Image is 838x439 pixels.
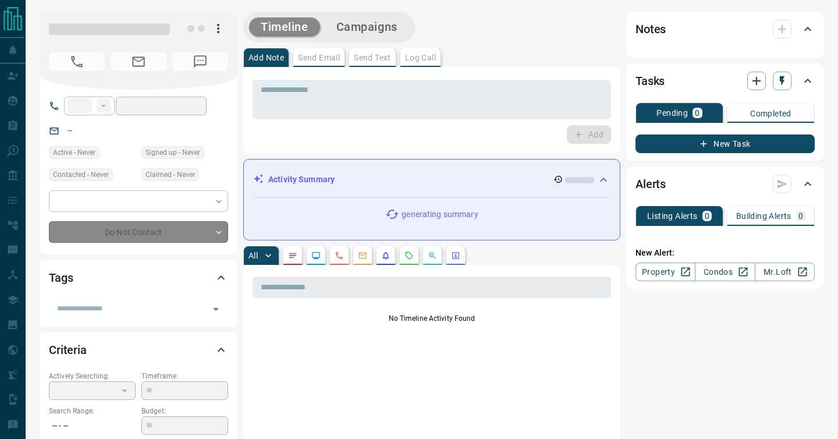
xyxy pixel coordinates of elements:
a: Condos [695,263,755,281]
p: Budget: [141,406,228,416]
div: Notes [635,15,815,43]
p: Building Alerts [736,212,791,220]
p: 0 [798,212,803,220]
span: Signed up - Never [145,147,200,158]
p: Listing Alerts [647,212,698,220]
div: Activity Summary [253,169,610,190]
h2: Tags [49,268,73,287]
h2: Notes [635,20,666,38]
span: No Number [172,52,228,71]
p: Completed [750,109,791,118]
h2: Criteria [49,341,87,359]
p: Add Note [248,54,284,62]
button: Campaigns [325,17,409,37]
span: No Number [49,52,105,71]
div: Alerts [635,170,815,198]
p: 0 [705,212,709,220]
p: Actively Searching: [49,371,136,381]
span: Contacted - Never [53,169,109,180]
p: Activity Summary [268,174,335,186]
a: Property [635,263,695,281]
p: Search Range: [49,406,136,416]
p: All [248,252,258,260]
div: Do Not Contact [49,221,228,243]
svg: Emails [358,251,367,260]
button: New Task [635,134,815,153]
svg: Calls [335,251,344,260]
h2: Alerts [635,175,666,193]
svg: Lead Browsing Activity [311,251,321,260]
p: -- - -- [49,416,136,436]
a: -- [68,126,72,135]
button: Timeline [249,17,320,37]
p: No Timeline Activity Found [253,313,611,324]
p: New Alert: [635,247,815,259]
div: Criteria [49,336,228,364]
svg: Requests [404,251,414,260]
a: Mr.Loft [755,263,815,281]
p: 0 [695,109,699,117]
div: Tasks [635,67,815,95]
span: Active - Never [53,147,95,158]
svg: Notes [288,251,297,260]
button: Open [208,301,224,317]
div: Tags [49,264,228,292]
p: Timeframe: [141,371,228,381]
p: Pending [656,109,688,117]
span: No Email [111,52,166,71]
p: generating summary [402,208,478,221]
span: Claimed - Never [145,169,195,180]
svg: Opportunities [428,251,437,260]
svg: Agent Actions [451,251,460,260]
h2: Tasks [635,72,665,90]
svg: Listing Alerts [381,251,390,260]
